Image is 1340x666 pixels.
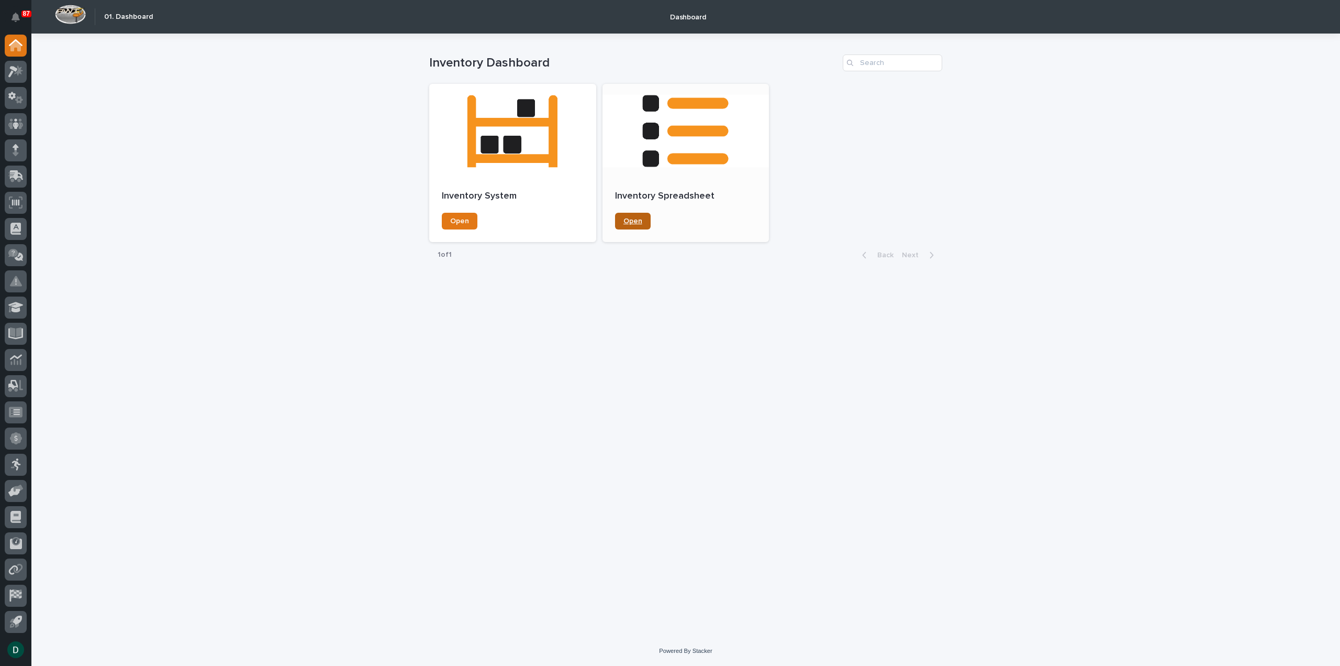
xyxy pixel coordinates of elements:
[429,242,460,268] p: 1 of 1
[5,6,27,28] button: Notifications
[602,84,769,242] a: Inventory SpreadsheetOpen
[615,191,757,202] p: Inventory Spreadsheet
[442,213,477,230] a: Open
[450,217,469,225] span: Open
[854,250,898,260] button: Back
[871,252,894,259] span: Back
[843,54,942,71] input: Search
[429,84,596,242] a: Inventory SystemOpen
[659,648,712,654] a: Powered By Stacker
[5,639,27,661] button: users-avatar
[55,5,86,24] img: Workspace Logo
[104,13,153,21] h2: 01. Dashboard
[13,13,27,29] div: Notifications87
[429,56,839,71] h1: Inventory Dashboard
[442,191,584,202] p: Inventory System
[902,252,925,259] span: Next
[615,213,651,230] a: Open
[898,250,942,260] button: Next
[623,217,642,225] span: Open
[23,10,30,17] p: 87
